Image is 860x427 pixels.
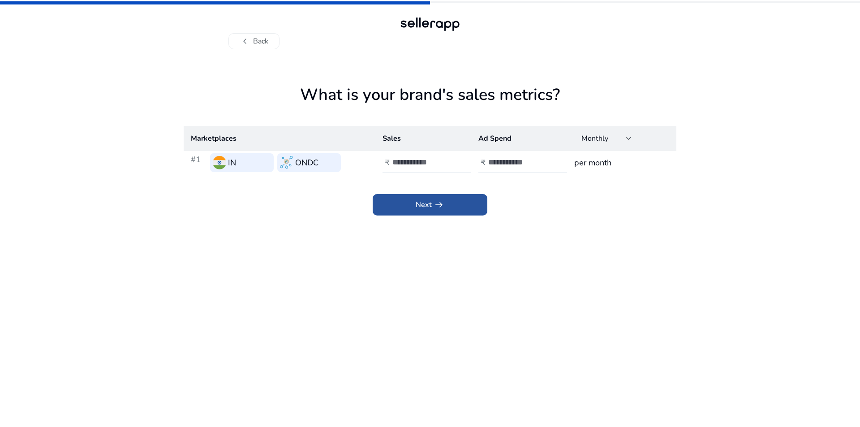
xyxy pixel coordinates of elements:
h3: ONDC [295,156,318,169]
h3: per month [574,156,669,169]
th: Sales [375,126,471,151]
span: Monthly [581,134,608,143]
button: Nextarrow_right_alt [373,194,487,216]
h4: ₹ [385,159,390,167]
th: Ad Spend [471,126,567,151]
span: Next [416,199,444,210]
h3: IN [228,156,236,169]
img: in.svg [213,156,226,169]
span: chevron_left [240,36,250,47]
button: chevron_leftBack [228,33,279,49]
h3: #1 [191,153,206,172]
span: arrow_right_alt [434,199,444,210]
h1: What is your brand's sales metrics? [184,85,676,126]
th: Marketplaces [184,126,375,151]
h4: ₹ [481,159,486,167]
